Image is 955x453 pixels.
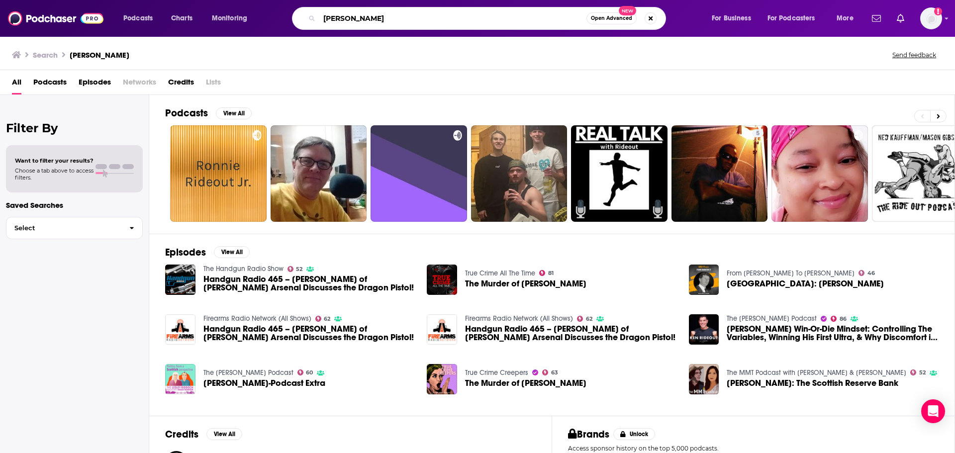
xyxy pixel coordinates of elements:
[203,314,311,323] a: Firearms Radio Network (All Shows)
[33,50,58,60] h3: Search
[324,317,330,321] span: 62
[297,369,313,375] a: 60
[306,370,313,375] span: 60
[752,129,764,137] a: 5
[165,246,250,259] a: EpisodesView All
[919,370,926,375] span: 52
[165,107,208,119] h2: Podcasts
[427,364,457,394] img: The Murder of Craig Rideout
[465,379,586,387] a: The Murder of Craig Rideout
[712,11,751,25] span: For Business
[831,316,847,322] a: 86
[203,325,415,342] a: Handgun Radio 465 – Travis Rideout of Rideout Arsenal Discusses the Dragon Pistol!
[539,270,554,276] a: 81
[889,51,939,59] button: Send feedback
[6,200,143,210] p: Saved Searches
[727,269,855,277] a: From John To Justin
[727,379,898,387] span: [PERSON_NAME]: The Scottish Reserve Bank
[205,10,260,26] button: open menu
[203,379,325,387] span: [PERSON_NAME]-Podcast Extra
[568,428,609,441] h2: Brands
[203,368,293,377] a: The Lesley Riddoch Podcast
[689,364,719,394] a: Tim Rideout: The Scottish Reserve Bank
[767,11,815,25] span: For Podcasters
[212,11,247,25] span: Monitoring
[727,325,939,342] span: [PERSON_NAME] Win-Or-Die Mindset: Controlling The Variables, Winning His First Ultra, & Why Disco...
[859,270,875,276] a: 46
[165,314,195,345] img: Handgun Radio 465 – Travis Rideout of Rideout Arsenal Discusses the Dragon Pistol!
[427,265,457,295] img: The Murder of Craig Rideout
[319,10,586,26] input: Search podcasts, credits, & more...
[756,129,760,139] span: 5
[727,325,939,342] a: Ken Rideout’s Win-Or-Die Mindset: Controlling The Variables, Winning His First Ultra, & Why Disco...
[33,74,67,94] a: Podcasts
[727,314,817,323] a: The Rich Roll Podcast
[315,316,331,322] a: 62
[427,314,457,345] img: Handgun Radio 465 – Travis Rideout of Rideout Arsenal Discusses the Dragon Pistol!
[165,364,195,394] img: Tim Rideout-Podcast Extra
[6,225,121,231] span: Select
[168,74,194,94] a: Credits
[689,314,719,345] img: Ken Rideout’s Win-Or-Die Mindset: Controlling The Variables, Winning His First Ultra, & Why Disco...
[165,10,198,26] a: Charts
[123,11,153,25] span: Podcasts
[6,121,143,135] h2: Filter By
[591,16,632,21] span: Open Advanced
[465,379,586,387] span: The Murder of [PERSON_NAME]
[465,368,528,377] a: True Crime Creepers
[727,279,884,288] a: Newfoundland: Tom Rideout
[920,7,942,29] img: User Profile
[203,275,415,292] a: Handgun Radio 465 – Travis Rideout of Rideout Arsenal Discusses the Dragon Pistol!
[12,74,21,94] a: All
[165,246,206,259] h2: Episodes
[296,267,302,272] span: 52
[8,9,103,28] img: Podchaser - Follow, Share and Rate Podcasts
[705,10,764,26] button: open menu
[206,74,221,94] span: Lists
[910,369,926,375] a: 52
[165,265,195,295] img: Handgun Radio 465 – Travis Rideout of Rideout Arsenal Discusses the Dragon Pistol!
[203,265,284,273] a: The Handgun Radio Show
[214,246,250,258] button: View All
[15,157,94,164] span: Want to filter your results?
[840,317,847,321] span: 86
[921,399,945,423] div: Open Intercom Messenger
[6,217,143,239] button: Select
[15,167,94,181] span: Choose a tab above to access filters.
[171,11,192,25] span: Charts
[577,316,592,322] a: 62
[465,325,677,342] span: Handgun Radio 465 – [PERSON_NAME] of [PERSON_NAME] Arsenal Discusses the Dragon Pistol!
[79,74,111,94] a: Episodes
[868,10,885,27] a: Show notifications dropdown
[203,379,325,387] a: Tim Rideout-Podcast Extra
[216,107,252,119] button: View All
[727,379,898,387] a: Tim Rideout: The Scottish Reserve Bank
[465,279,586,288] span: The Murder of [PERSON_NAME]
[123,74,156,94] span: Networks
[613,428,656,440] button: Unlock
[586,12,637,24] button: Open AdvancedNew
[671,125,768,222] a: 5
[287,266,303,272] a: 52
[206,428,242,440] button: View All
[301,7,675,30] div: Search podcasts, credits, & more...
[465,325,677,342] a: Handgun Radio 465 – Travis Rideout of Rideout Arsenal Discusses the Dragon Pistol!
[568,445,939,452] p: Access sponsor history on the top 5,000 podcasts.
[465,314,573,323] a: Firearms Radio Network (All Shows)
[727,368,906,377] a: The MMT Podcast with Patricia Pino & Christian Reilly
[893,10,908,27] a: Show notifications dropdown
[551,370,558,375] span: 63
[116,10,166,26] button: open menu
[165,107,252,119] a: PodcastsView All
[165,428,198,441] h2: Credits
[586,317,592,321] span: 62
[165,428,242,441] a: CreditsView All
[542,369,558,375] a: 63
